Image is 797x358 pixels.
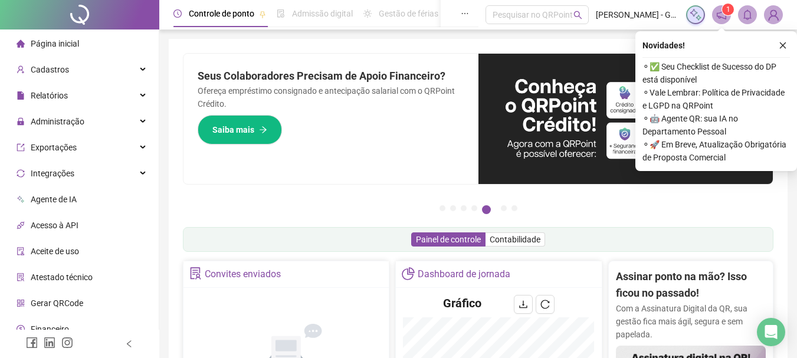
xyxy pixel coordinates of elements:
[402,267,414,280] span: pie-chart
[726,5,730,14] span: 1
[779,41,787,50] span: close
[31,272,93,282] span: Atestado técnico
[440,205,445,211] button: 1
[765,6,782,24] img: 25190
[443,295,481,311] h4: Gráfico
[125,340,133,348] span: left
[17,143,25,152] span: export
[416,235,481,244] span: Painel de controle
[17,40,25,48] span: home
[17,117,25,126] span: lock
[478,54,773,184] img: banner%2F11e687cd-1386-4cbd-b13b-7bd81425532d.png
[31,143,77,152] span: Exportações
[616,268,766,302] h2: Assinar ponto na mão? Isso ficou no passado!
[292,9,353,18] span: Admissão digital
[461,9,469,18] span: ellipsis
[482,205,491,214] button: 5
[173,9,182,18] span: clock-circle
[31,91,68,100] span: Relatórios
[757,318,785,346] div: Open Intercom Messenger
[31,324,69,334] span: Financeiro
[31,117,84,126] span: Administração
[198,84,464,110] p: Ofereça empréstimo consignado e antecipação salarial com o QRPoint Crédito.
[17,65,25,74] span: user-add
[540,300,550,309] span: reload
[642,112,790,138] span: ⚬ 🤖 Agente QR: sua IA no Departamento Pessoal
[642,39,685,52] span: Novidades !
[44,337,55,349] span: linkedin
[31,221,78,230] span: Acesso à API
[31,195,77,204] span: Agente de IA
[31,247,79,256] span: Aceite de uso
[501,205,507,211] button: 6
[642,138,790,164] span: ⚬ 🚀 Em Breve, Atualização Obrigatória de Proposta Comercial
[461,205,467,211] button: 3
[198,68,464,84] h2: Seus Colaboradores Precisam de Apoio Financeiro?
[511,205,517,211] button: 7
[198,115,282,144] button: Saiba mais
[259,126,267,134] span: arrow-right
[17,91,25,100] span: file
[17,247,25,255] span: audit
[363,9,372,18] span: sun
[205,264,281,284] div: Convites enviados
[17,325,25,333] span: dollar
[31,39,79,48] span: Página inicial
[61,337,73,349] span: instagram
[616,302,766,341] p: Com a Assinatura Digital da QR, sua gestão fica mais ágil, segura e sem papelada.
[689,8,702,21] img: sparkle-icon.fc2bf0ac1784a2077858766a79e2daf3.svg
[189,9,254,18] span: Controle de ponto
[471,205,477,211] button: 4
[31,169,74,178] span: Integrações
[277,9,285,18] span: file-done
[716,9,727,20] span: notification
[379,9,438,18] span: Gestão de férias
[31,65,69,74] span: Cadastros
[596,8,679,21] span: [PERSON_NAME] - GUARUJA SUPLEMENTOS
[573,11,582,19] span: search
[450,205,456,211] button: 2
[722,4,734,15] sup: 1
[418,264,510,284] div: Dashboard de jornada
[26,337,38,349] span: facebook
[259,11,266,18] span: pushpin
[490,235,540,244] span: Contabilidade
[31,298,83,308] span: Gerar QRCode
[642,86,790,112] span: ⚬ Vale Lembrar: Política de Privacidade e LGPD na QRPoint
[642,60,790,86] span: ⚬ ✅ Seu Checklist de Sucesso do DP está disponível
[17,221,25,229] span: api
[189,267,202,280] span: solution
[17,169,25,178] span: sync
[17,299,25,307] span: qrcode
[742,9,753,20] span: bell
[519,300,528,309] span: download
[17,273,25,281] span: solution
[212,123,254,136] span: Saiba mais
